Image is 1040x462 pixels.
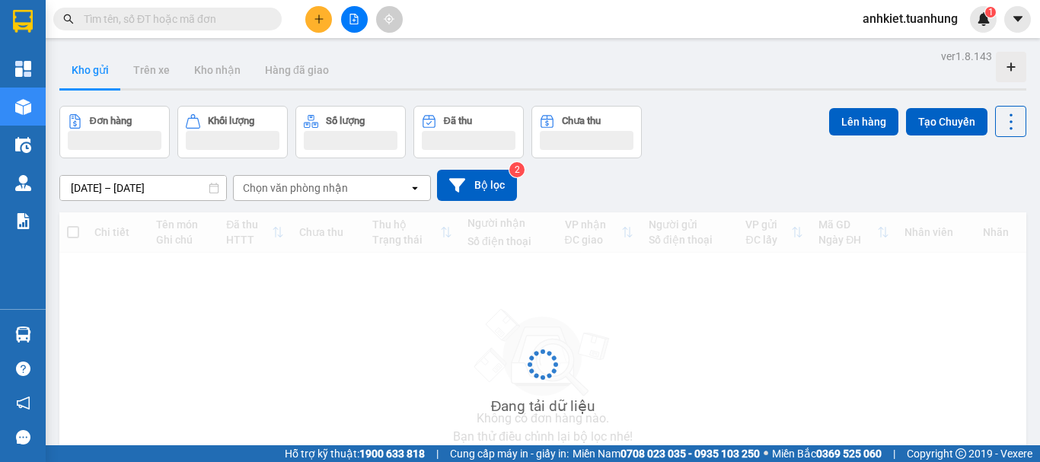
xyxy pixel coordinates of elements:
[829,108,898,135] button: Lên hàng
[384,14,394,24] span: aim
[893,445,895,462] span: |
[977,12,991,26] img: icon-new-feature
[562,116,601,126] div: Chưa thu
[63,14,74,24] span: search
[955,448,966,459] span: copyright
[996,52,1026,82] div: Tạo kho hàng mới
[15,99,31,115] img: warehouse-icon
[376,6,403,33] button: aim
[253,52,341,88] button: Hàng đã giao
[59,52,121,88] button: Kho gửi
[620,448,760,460] strong: 0708 023 035 - 0935 103 250
[413,106,524,158] button: Đã thu
[15,213,31,229] img: solution-icon
[15,327,31,343] img: warehouse-icon
[326,116,365,126] div: Số lượng
[208,116,254,126] div: Khối lượng
[90,116,132,126] div: Đơn hàng
[1011,12,1025,26] span: caret-down
[305,6,332,33] button: plus
[314,14,324,24] span: plus
[177,106,288,158] button: Khối lượng
[16,430,30,444] span: message
[816,448,882,460] strong: 0369 525 060
[359,448,425,460] strong: 1900 633 818
[450,445,569,462] span: Cung cấp máy in - giấy in:
[764,451,768,457] span: ⚪️
[444,116,472,126] div: Đã thu
[243,180,348,196] div: Chọn văn phòng nhận
[906,108,987,135] button: Tạo Chuyến
[16,396,30,410] span: notification
[985,7,996,18] sup: 1
[1004,6,1031,33] button: caret-down
[941,48,992,65] div: ver 1.8.143
[15,175,31,191] img: warehouse-icon
[531,106,642,158] button: Chưa thu
[491,395,595,418] div: Đang tải dữ liệu
[772,445,882,462] span: Miền Bắc
[15,61,31,77] img: dashboard-icon
[850,9,970,28] span: anhkiet.tuanhung
[84,11,263,27] input: Tìm tên, số ĐT hoặc mã đơn
[15,137,31,153] img: warehouse-icon
[437,170,517,201] button: Bộ lọc
[573,445,760,462] span: Miền Nam
[295,106,406,158] button: Số lượng
[182,52,253,88] button: Kho nhận
[436,445,439,462] span: |
[987,7,993,18] span: 1
[341,6,368,33] button: file-add
[349,14,359,24] span: file-add
[13,10,33,33] img: logo-vxr
[509,162,525,177] sup: 2
[285,445,425,462] span: Hỗ trợ kỹ thuật:
[121,52,182,88] button: Trên xe
[60,176,226,200] input: Select a date range.
[16,362,30,376] span: question-circle
[409,182,421,194] svg: open
[59,106,170,158] button: Đơn hàng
